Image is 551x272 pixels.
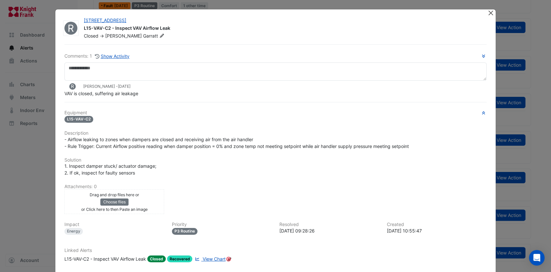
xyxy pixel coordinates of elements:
div: Comments: 1 [64,52,130,60]
h6: Priority [172,222,272,227]
small: Drag and drop files here or [90,192,139,197]
h6: Resolved [279,222,379,227]
fa-layers: Royal Air [63,22,79,35]
div: P3 Routine [172,228,197,235]
button: Show Activity [95,52,130,60]
span: VAV is closed, suffering air leakage [64,91,138,96]
div: [DATE] 09:28:26 [279,227,379,234]
div: L15-VAV-C2 - Inspect VAV Airflow Leak [64,255,146,262]
div: [DATE] 10:55:47 [387,227,487,234]
span: Garratt [143,33,165,39]
button: Choose files [100,198,129,206]
small: or Click here to then Paste an image [81,207,148,212]
span: [PERSON_NAME] [105,33,142,39]
h6: Equipment [64,110,487,116]
h6: Attachments: 0 [64,184,487,189]
h6: Linked Alerts [64,248,487,253]
span: View Chart [203,256,226,262]
a: View Chart [194,255,225,262]
div: Tooltip anchor [226,256,231,262]
h6: Description [64,130,487,136]
button: Close [488,9,494,16]
span: 1. Inspect damper stuck/ actuator damage; 2. If ok, inspect for faulty sensors [64,163,156,176]
a: [STREET_ADDRESS] [84,17,126,23]
h6: Created [387,222,487,227]
span: 2025-03-11 10:55:47 [118,84,130,89]
span: L15-VAV-C2 [64,116,93,123]
div: L15-VAV-C2 - Inspect VAV Airflow Leak [84,25,480,33]
div: Energy [64,228,83,235]
fa-layers: Royal Air [69,83,77,90]
div: Open Intercom Messenger [529,250,545,266]
h6: Impact [64,222,164,227]
h6: Solution [64,157,487,163]
span: -> [100,33,104,39]
span: Closed [84,33,98,39]
span: R [68,23,74,33]
small: [PERSON_NAME] - [83,84,130,89]
span: Recovered [167,255,193,262]
span: Closed [147,255,166,262]
span: - Airflow leaking to zones when dampers are closed and receiving air from the air handler - Rule ... [64,137,409,149]
span: R [71,84,74,89]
